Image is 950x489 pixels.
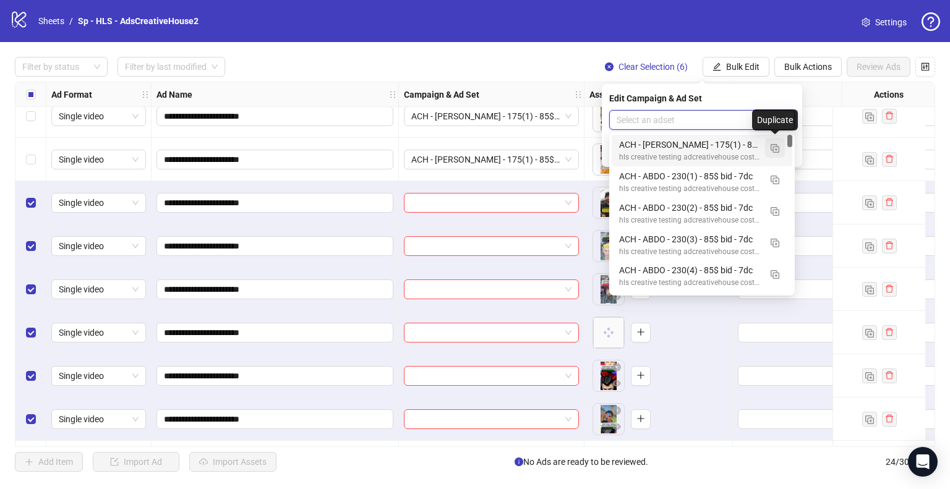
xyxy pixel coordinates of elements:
span: edit [712,62,721,71]
img: Duplicate [771,207,779,216]
span: Single video [59,237,139,255]
div: Open Intercom Messenger [908,447,938,477]
button: Clear Selection (6) [595,57,698,77]
span: plus [636,414,645,423]
strong: Assets [589,88,616,101]
button: Preview [609,376,624,391]
div: Edit Campaign & Ad Set [609,91,795,105]
button: Duplicate [765,138,785,158]
button: Duplicate [765,232,785,252]
span: ACH - KODER - 175(1) - 85$ bid - 7dc [411,150,571,169]
div: ACH - ABDO - 230(1) - 85$ bid - 7dc [619,169,760,183]
span: holder [583,90,591,99]
span: No Ads are ready to be reviewed. [515,455,648,469]
div: ACH - ABDO - 230(4) - 85$ bid - 7dc [619,263,760,277]
strong: Actions [874,88,904,101]
span: holder [150,90,158,99]
button: Configure table settings [915,57,935,77]
span: 24 / 300 items [886,455,935,469]
div: ACH - ABDO - 230(3) - 85$ bid - 7dc [619,232,760,246]
img: Duplicate [771,239,779,247]
span: holder [141,90,150,99]
button: Delete [609,360,624,375]
span: Single video [59,280,139,299]
div: Resize Ad Name column [395,82,398,106]
div: hls creative testing adcreativehouse cost cap - us - 85 [619,183,760,195]
span: Bulk Actions [784,62,832,72]
div: Resize Assets column [729,82,732,106]
a: Settings [852,12,917,32]
div: Resize Campaign & Ad Set column [581,82,584,106]
div: Edit values [738,409,913,429]
div: Edit values [738,236,913,256]
span: ACH - KODER - 175(1) - 85$ bid - 7dc [411,107,571,125]
img: Duplicate [771,176,779,184]
div: ACH - ABDO - 230(3) - 85$ bid - 7dc [612,229,792,261]
div: ACH - ABDO - 230(4) - 85$ bid - 7dc [612,260,792,292]
span: eye [612,422,621,431]
button: Import Assets [189,452,276,472]
span: control [921,62,930,71]
img: Asset 1 [593,404,624,435]
div: Select all rows [15,82,46,107]
button: Add Item [15,452,83,472]
button: Add [631,366,651,386]
img: Asset 1 [593,360,624,391]
span: Single video [59,410,139,428]
img: Asset 1 [593,274,624,305]
span: Single video [59,107,139,125]
div: Select row 9 [15,268,46,311]
div: Edit values [738,106,913,126]
div: hls creative testing adcreativehouse cost cap - us - 85 [619,277,760,289]
strong: Campaign & Ad Set [404,88,479,101]
strong: Ad Name [156,88,192,101]
span: question-circle [922,12,940,31]
div: Select row 6 [15,138,46,181]
div: Select row 11 [15,354,46,398]
div: Select row 8 [15,224,46,268]
button: Duplicate [862,152,877,167]
div: Select row 13 [15,441,46,484]
span: Bulk Edit [726,62,760,72]
span: Single video [59,323,139,342]
span: holder [574,90,583,99]
div: Edit values [738,323,913,342]
span: Clear Selection (6) [618,62,688,72]
div: Resize Ad Format column [148,82,151,106]
img: Asset 1 [593,144,624,175]
button: Duplicate [765,169,785,189]
span: close-circle [612,363,621,372]
button: Duplicate [862,195,877,210]
span: eye [612,379,621,388]
span: close-circle [612,406,621,415]
div: Select row 7 [15,181,46,224]
span: Single video [59,193,139,212]
button: Delete [609,404,624,419]
span: Settings [875,15,907,29]
span: holder [388,90,397,99]
img: Duplicate [771,144,779,153]
button: Import Ad [93,452,179,472]
button: Duplicate [862,282,877,297]
div: hls creative testing adcreativehouse cost cap - us - 85 [619,215,760,226]
div: Asset 1 [593,231,624,262]
div: ACH - KODER - 175(1) - 85$ bid - 7dc [612,135,792,166]
div: ACH - ABDO - 230(2) - 85$ bid - 7dc [612,198,792,229]
a: Sp - HLS - AdsCreativeHouse2 [75,14,201,28]
button: Preview [609,290,624,305]
div: ACH - ABDO - 230(2) - 85$ bid - 7dc [619,201,760,215]
div: Select row 12 [15,398,46,441]
button: Duplicate [765,201,785,221]
div: ACH - [PERSON_NAME] - 175(1) - 85$ bid - 7dc [619,138,760,151]
img: Asset 1 [593,101,624,132]
div: Asset 1 [593,187,624,218]
button: Review Ads [847,57,910,77]
button: Duplicate [862,412,877,427]
span: plus [636,371,645,380]
div: hls creative testing adcreativehouse cost cap - us - 85 [619,246,760,258]
div: hls creative testing adcreativehouse cost cap - us - 85 [619,151,760,163]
